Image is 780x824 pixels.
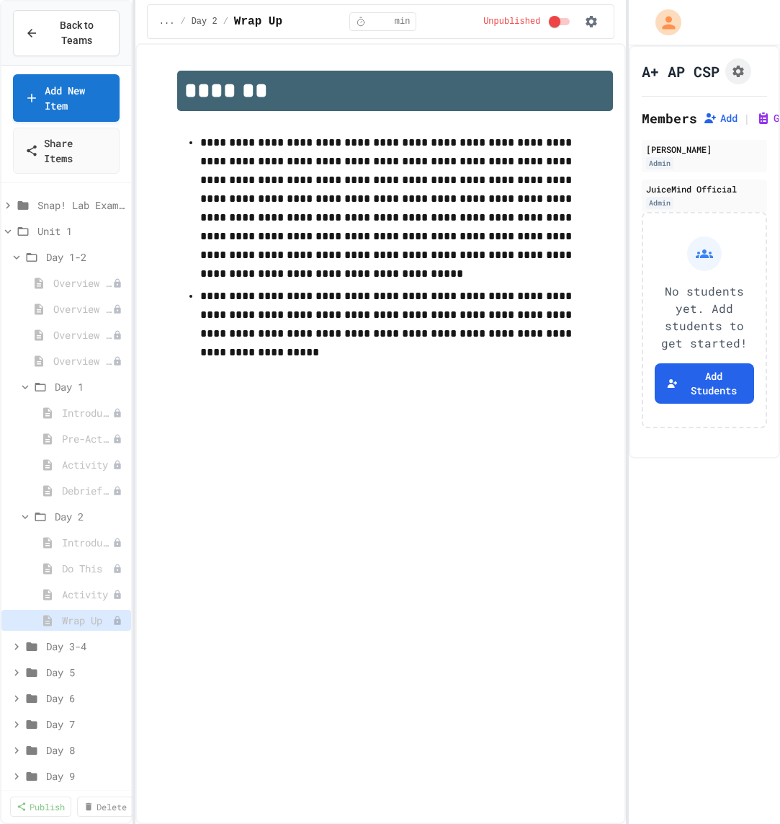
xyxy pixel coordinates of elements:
button: Add [703,111,738,125]
a: Publish [10,797,71,817]
div: [PERSON_NAME] [646,143,763,156]
span: Overview - Teacher Only! (Option 3) [53,353,112,368]
a: Delete [77,797,133,817]
a: Share Items [13,128,120,174]
span: Unit 1 [37,223,125,239]
div: Admin [646,157,673,169]
span: Unpublished [483,16,540,27]
span: Day 7 [46,717,125,732]
div: Unpublished [112,304,122,314]
span: Do This [62,561,112,576]
div: Unpublished [112,460,122,470]
div: Unpublished [112,616,122,626]
span: Day 3-4 [46,639,125,654]
span: Day 1 [55,379,125,394]
span: Introductory Discussion [62,405,112,420]
span: Day 8 [46,743,125,758]
span: Snap! Lab Example [37,198,125,213]
span: Day 2 [55,509,125,524]
span: Back to Teams [47,18,107,48]
p: No students yet. Add students to get started! [655,283,754,352]
span: Overview - Teacher Only! (Option 1) [53,301,112,316]
span: Day 9 [46,768,125,784]
span: Activity [62,587,112,602]
span: | [743,110,750,127]
span: Debrief and Wrap-up [62,483,112,498]
span: min [395,16,411,27]
div: Unpublished [112,564,122,574]
div: Unpublished [112,408,122,418]
span: ... [159,16,175,27]
div: Admin [646,197,673,209]
div: My Account [640,6,685,39]
span: Activity [62,457,112,472]
div: Unpublished [112,486,122,496]
span: Day 5 [46,665,125,680]
span: / [180,16,185,27]
button: Add Students [655,363,754,404]
span: Pre-Activity Walkthrough [62,431,112,446]
button: Back to Teams [13,10,120,56]
div: Unpublished [112,434,122,444]
span: Wrap Up [62,613,112,628]
button: Assignment Settings [725,58,751,84]
span: Overview - Teacher Only! (Option 0) [53,275,112,291]
div: JuiceMind Official [646,182,763,195]
span: Wrap Up [234,13,282,30]
span: Day 1-2 [46,249,125,265]
div: Unpublished [112,538,122,548]
span: Day 2 [192,16,218,27]
h1: A+ AP CSP [642,61,720,81]
div: Unpublished [112,590,122,600]
div: Unpublished [112,330,122,340]
span: / [223,16,228,27]
span: Introductory Discussion [62,535,112,550]
a: Add New Item [13,74,120,122]
div: Unpublished [112,356,122,366]
span: Overview - Teacher Only! (Option 2) [53,327,112,342]
h2: Members [642,108,697,128]
div: Unpublished [112,278,122,288]
span: Day 6 [46,691,125,706]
